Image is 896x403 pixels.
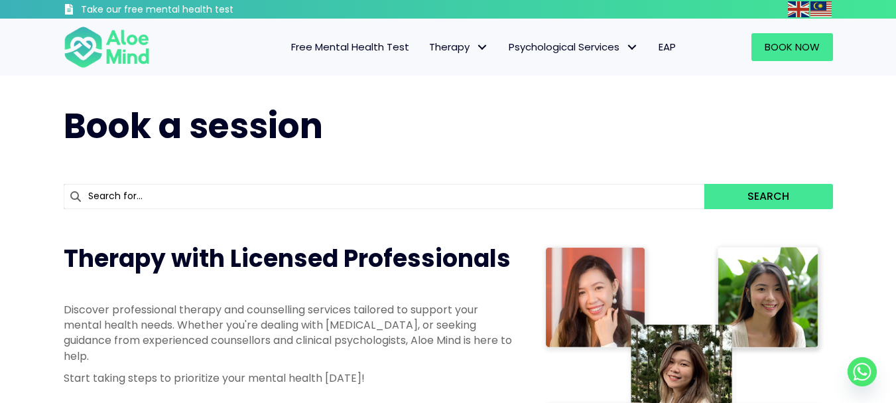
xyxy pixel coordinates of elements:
a: Whatsapp [848,357,877,386]
input: Search for... [64,184,705,209]
span: Therapy: submenu [473,38,492,57]
a: Psychological ServicesPsychological Services: submenu [499,33,649,61]
span: Book Now [765,40,820,54]
p: Discover professional therapy and counselling services tailored to support your mental health nee... [64,302,515,364]
nav: Menu [167,33,686,61]
span: Free Mental Health Test [291,40,409,54]
a: Malay [810,1,833,17]
span: Psychological Services [509,40,639,54]
h3: Take our free mental health test [81,3,304,17]
span: Book a session [64,102,323,150]
button: Search [704,184,832,209]
a: Take our free mental health test [64,3,304,19]
span: Therapy with Licensed Professionals [64,242,511,276]
a: Free Mental Health Test [281,33,419,61]
a: EAP [649,33,686,61]
p: Start taking steps to prioritize your mental health [DATE]! [64,370,515,386]
span: Psychological Services: submenu [623,38,642,57]
span: Therapy [429,40,489,54]
span: EAP [659,40,676,54]
img: ms [810,1,832,17]
a: Book Now [751,33,833,61]
img: en [788,1,809,17]
img: Aloe mind Logo [64,25,150,69]
a: English [788,1,810,17]
a: TherapyTherapy: submenu [419,33,499,61]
